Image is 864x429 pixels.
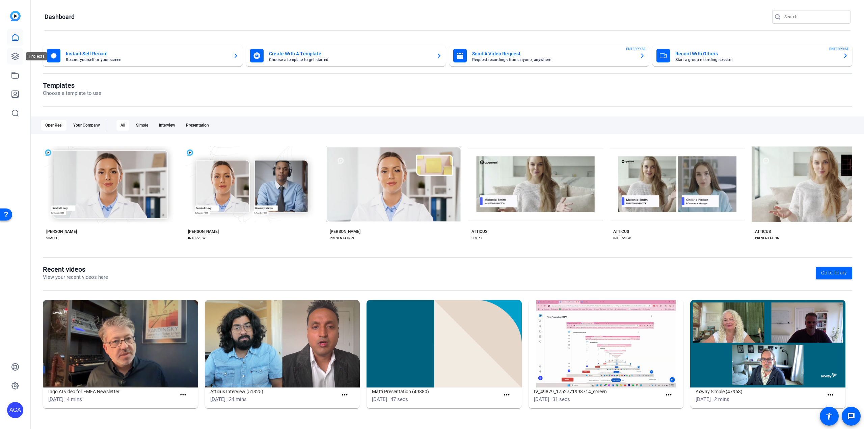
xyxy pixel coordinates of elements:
div: [PERSON_NAME] [46,229,77,234]
span: Go to library [821,269,847,276]
div: [PERSON_NAME] [330,229,360,234]
mat-icon: more_horiz [179,391,187,399]
span: [DATE] [210,396,225,402]
button: Record With OthersStart a group recording sessionENTERPRISE [652,45,852,66]
div: SIMPLE [46,236,58,241]
img: IV_49879_1752771998714_screen [529,300,684,387]
div: All [116,120,129,131]
span: [DATE] [534,396,549,402]
h1: Atticus Interview (51325) [210,387,338,396]
div: Interview [155,120,179,131]
div: PRESENTATION [330,236,354,241]
img: Ingo AI video for EMEA Newsletter [43,300,198,387]
mat-card-subtitle: Record yourself or your screen [66,58,228,62]
div: OpenReel [41,120,66,131]
mat-card-title: Record With Others [675,50,837,58]
button: Create With A TemplateChoose a template to get started [246,45,446,66]
div: SIMPLE [471,236,483,241]
h1: Matti Presentation (49880) [372,387,500,396]
h1: Axway Simple (47963) [696,387,823,396]
div: ATTICUS [755,229,771,234]
h1: Recent videos [43,265,108,273]
img: Atticus Interview (51325) [205,300,360,387]
mat-icon: more_horiz [503,391,511,399]
mat-card-subtitle: Choose a template to get started [269,58,431,62]
img: Axway Simple (47963) [690,300,845,387]
p: View your recent videos here [43,273,108,281]
div: INTERVIEW [613,236,631,241]
mat-card-subtitle: Request recordings from anyone, anywhere [472,58,634,62]
span: 24 mins [229,396,247,402]
div: [PERSON_NAME] [188,229,219,234]
mat-icon: more_horiz [826,391,835,399]
mat-icon: accessibility [825,412,833,420]
mat-icon: more_horiz [665,391,673,399]
div: Simple [132,120,152,131]
p: Choose a template to use [43,89,101,97]
div: ATTICUS [613,229,629,234]
span: 4 mins [67,396,82,402]
mat-card-title: Send A Video Request [472,50,634,58]
mat-card-title: Instant Self Record [66,50,228,58]
div: AGA [7,402,23,418]
span: 31 secs [552,396,570,402]
span: ENTERPRISE [829,46,849,51]
h1: Ingo AI video for EMEA Newsletter [48,387,176,396]
div: Your Company [69,120,104,131]
input: Search [784,13,845,21]
div: Presentation [182,120,213,131]
span: [DATE] [696,396,711,402]
span: [DATE] [372,396,387,402]
div: Projects [26,52,47,60]
button: Send A Video RequestRequest recordings from anyone, anywhereENTERPRISE [449,45,649,66]
h1: Templates [43,81,101,89]
div: INTERVIEW [188,236,206,241]
h1: IV_49879_1752771998714_screen [534,387,662,396]
mat-icon: message [847,412,855,420]
span: 2 mins [714,396,729,402]
h1: Dashboard [45,13,75,21]
div: PRESENTATION [755,236,779,241]
a: Go to library [816,267,852,279]
div: ATTICUS [471,229,487,234]
span: [DATE] [48,396,63,402]
img: Matti Presentation (49880) [367,300,522,387]
mat-card-title: Create With A Template [269,50,431,58]
span: 47 secs [390,396,408,402]
span: ENTERPRISE [626,46,646,51]
mat-card-subtitle: Start a group recording session [675,58,837,62]
img: blue-gradient.svg [10,11,21,21]
mat-icon: more_horiz [341,391,349,399]
button: Instant Self RecordRecord yourself or your screen [43,45,243,66]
